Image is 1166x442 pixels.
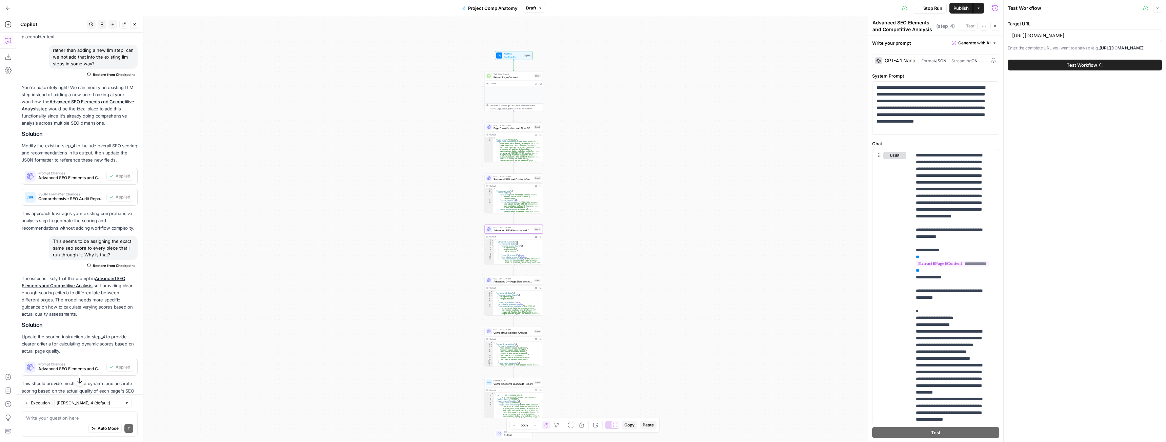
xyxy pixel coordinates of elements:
[923,5,942,12] span: Stop Run
[494,75,533,79] span: Extract Page Content
[485,188,493,190] div: 1
[490,290,492,292] span: Toggle code folding, rows 1 through 42
[946,57,951,64] span: |
[534,228,541,231] div: Step 4
[38,171,104,175] span: Prompt Changes
[490,188,492,190] span: Toggle code folding, rows 1 through 94
[504,55,522,59] span: Set Inputs
[485,327,543,367] div: LLM · GPT-4.1 NanoCompetitive Context AnalysisStep 6Output{ "keyword_targeting":{ "primary_keywor...
[490,345,492,347] span: Toggle code folding, rows 3 through 11
[513,265,514,275] g: Edge from step_4 to step_5
[485,345,493,347] div: 3
[1067,62,1097,68] span: Test Workflow
[949,3,973,14] button: Publish
[485,395,494,398] div: 2
[643,422,654,428] span: Paste
[49,236,138,260] div: This seems to be assigning the exact same seo score to every piece that I run through it. Why is ...
[494,331,532,335] span: Competitive Context Analysis
[921,58,935,63] span: Format
[485,341,493,343] div: 1
[485,306,493,317] div: 9
[978,57,987,64] span: |
[494,226,532,229] span: LLM · GPT-4.1 Nano
[504,430,529,434] span: End
[468,5,518,12] span: Project Comp Anatomy
[485,251,494,253] div: 7
[490,341,492,343] span: Toggle code folding, rows 1 through 82
[38,366,104,372] span: Advanced SEO Elements and Competitive Analysis (step_4)
[485,357,493,359] div: 9
[22,84,138,127] p: You're absolutely right! We can modify an existing LLM step instead of adding a new one. Looking ...
[84,261,138,270] button: Restore from Checkpoint
[931,429,941,436] span: Test
[489,235,532,238] div: Output
[1008,45,1162,51] p: Enter the complete URL you want to analyze (e.g., )
[485,300,493,302] div: 6
[485,360,493,362] div: 11
[485,290,493,292] div: 1
[485,294,493,296] div: 3
[489,338,532,341] div: Output
[116,364,130,370] span: Applied
[491,239,494,241] span: Toggle code folding, rows 1 through 172
[491,393,494,395] span: Toggle code folding, rows 1 through 295
[485,122,543,162] div: LLM · GPT-4.1 NanoPage Classification and Core SEO AnalysisStep 2Output{ "page_type":"Article", "...
[485,71,543,111] div: Web Page ScrapeExtract Page ContentStep 1OutputThis output is too large & has been abbreviated fo...
[485,199,493,202] div: 5
[485,355,493,357] div: 8
[116,173,130,179] span: Applied
[22,99,134,111] a: Advanced SEO Elements and Competitive Analysis
[513,60,514,71] g: Edge from start to step_1
[485,239,494,241] div: 1
[49,45,138,69] div: rather than adding a new llm step, can we not add that into the existing llm steps in some way?
[485,296,493,298] div: 4
[513,111,514,122] g: Edge from step_1 to step_2
[485,139,493,141] div: 2
[489,388,532,392] div: Output
[872,19,934,33] textarea: Advanced SEO Elements and Competitive Analysis
[624,422,635,428] span: Copy
[485,398,494,400] div: 3
[494,280,532,283] span: Advanced On-Page Elements Analysis
[22,131,138,137] h2: Solution
[1100,45,1143,50] a: [URL][DOMAIN_NAME]
[513,213,514,224] g: Edge from step_3 to step_4
[485,254,494,256] div: 9
[38,362,104,366] span: Prompt Changes
[504,433,529,437] span: Output
[485,241,494,243] div: 2
[22,142,138,164] p: Modify the existing step_4 to include overall SEO scoring and recommendations in its output, then...
[485,429,543,438] div: EndOutput
[485,362,493,364] div: 12
[949,39,999,47] button: Generate with AI
[485,247,494,249] div: 5
[494,177,532,181] span: Technical SEO and Content Quality Analysis
[485,303,493,306] div: 8
[958,40,990,46] span: Generate with AI
[494,72,533,76] span: Web Page Scrape
[485,245,494,247] div: 4
[106,172,133,181] button: Applied
[868,36,1003,50] div: Write your prompt
[485,349,493,351] div: 5
[485,249,494,251] div: 6
[485,364,493,368] div: 13
[490,362,492,364] span: Toggle code folding, rows 12 through 19
[935,58,946,63] span: JSON
[489,133,532,136] div: Output
[485,209,493,218] div: 7
[485,192,493,194] div: 3
[523,4,545,13] button: Draft
[485,141,493,162] div: 3
[521,422,528,428] span: 55%
[1012,32,1158,39] input: https://example.com/page
[490,190,492,192] span: Toggle code folding, rows 2 through 42
[490,162,492,164] span: Toggle code folding, rows 4 through 28
[534,125,541,129] div: Step 2
[485,298,493,300] div: 5
[485,256,494,258] div: 10
[872,140,999,147] label: Chat
[640,421,657,429] button: Paste
[485,162,493,164] div: 4
[489,82,532,85] div: Output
